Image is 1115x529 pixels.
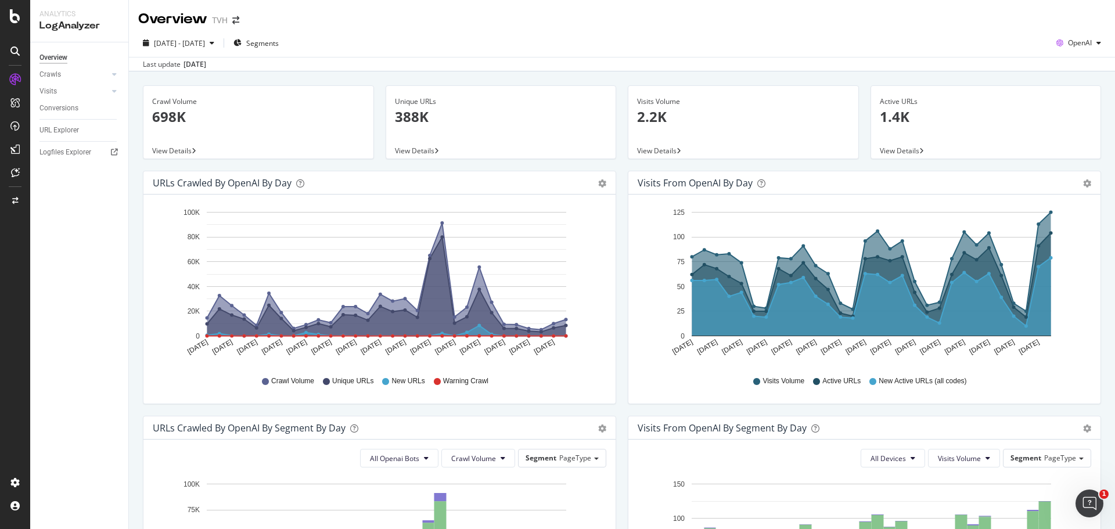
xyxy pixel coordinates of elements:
button: OpenAI [1052,34,1106,52]
span: Visits Volume [762,376,804,386]
span: View Details [152,146,192,156]
text: [DATE] [943,338,966,356]
text: 75K [188,506,200,514]
text: [DATE] [359,338,383,356]
text: 0 [681,332,685,340]
div: Analytics [39,9,119,19]
text: [DATE] [260,338,283,356]
span: Crawl Volume [451,454,496,463]
text: [DATE] [721,338,744,356]
span: Visits Volume [938,454,981,463]
span: Crawl Volume [271,376,314,386]
text: [DATE] [483,338,506,356]
div: Visits [39,85,57,98]
div: Overview [39,52,67,64]
text: [DATE] [310,338,333,356]
p: 388K [395,107,607,127]
text: 75 [677,258,685,266]
button: [DATE] - [DATE] [138,34,219,52]
button: Segments [229,34,283,52]
button: Visits Volume [928,449,1000,467]
div: LogAnalyzer [39,19,119,33]
text: [DATE] [869,338,892,356]
div: Last update [143,59,206,70]
span: View Details [637,146,677,156]
div: Visits from OpenAI By Segment By Day [638,422,807,434]
text: [DATE] [236,338,259,356]
div: Unique URLs [395,96,607,107]
div: Visits from OpenAI by day [638,177,753,189]
a: Conversions [39,102,120,114]
p: 698K [152,107,365,127]
text: 40K [188,283,200,291]
div: gear [1083,424,1091,433]
span: Unique URLs [332,376,373,386]
text: [DATE] [409,338,432,356]
span: Segment [526,453,556,463]
a: Logfiles Explorer [39,146,120,159]
div: [DATE] [184,59,206,70]
button: All Openai Bots [360,449,438,467]
div: Active URLs [880,96,1092,107]
a: Crawls [39,69,109,81]
text: [DATE] [794,338,818,356]
text: 100K [184,480,200,488]
span: Active URLs [822,376,861,386]
div: Overview [138,9,207,29]
text: 125 [673,208,685,217]
text: [DATE] [1017,338,1041,356]
span: All Openai Bots [370,454,419,463]
text: 80K [188,233,200,242]
text: 25 [677,307,685,315]
text: 60K [188,258,200,266]
div: Crawls [39,69,61,81]
text: [DATE] [671,338,694,356]
span: Warning Crawl [443,376,488,386]
div: URLs Crawled by OpenAI By Segment By Day [153,422,346,434]
span: PageType [559,453,591,463]
div: gear [598,179,606,188]
text: 100 [673,514,685,523]
span: View Details [880,146,919,156]
span: 1 [1099,490,1109,499]
div: URL Explorer [39,124,79,136]
span: View Details [395,146,434,156]
text: [DATE] [745,338,768,356]
text: [DATE] [696,338,719,356]
span: Segments [246,38,279,48]
text: 100 [673,233,685,242]
div: Crawl Volume [152,96,365,107]
a: URL Explorer [39,124,120,136]
span: New Active URLs (all codes) [879,376,966,386]
text: [DATE] [533,338,556,356]
text: [DATE] [770,338,793,356]
text: [DATE] [968,338,991,356]
text: [DATE] [992,338,1016,356]
text: [DATE] [819,338,843,356]
div: URLs Crawled by OpenAI by day [153,177,292,189]
text: [DATE] [434,338,457,356]
text: [DATE] [894,338,917,356]
text: [DATE] [186,338,209,356]
text: [DATE] [285,338,308,356]
text: [DATE] [384,338,407,356]
text: [DATE] [844,338,868,356]
a: Overview [39,52,120,64]
text: 150 [673,480,685,488]
div: Visits Volume [637,96,850,107]
text: [DATE] [211,338,234,356]
p: 1.4K [880,107,1092,127]
div: Logfiles Explorer [39,146,91,159]
button: All Devices [861,449,925,467]
div: gear [598,424,606,433]
svg: A chart. [153,204,602,365]
iframe: Intercom live chat [1076,490,1103,517]
div: Conversions [39,102,78,114]
text: 50 [677,283,685,291]
text: [DATE] [458,338,481,356]
svg: A chart. [638,204,1087,365]
button: Crawl Volume [441,449,515,467]
text: [DATE] [919,338,942,356]
text: [DATE] [334,338,358,356]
